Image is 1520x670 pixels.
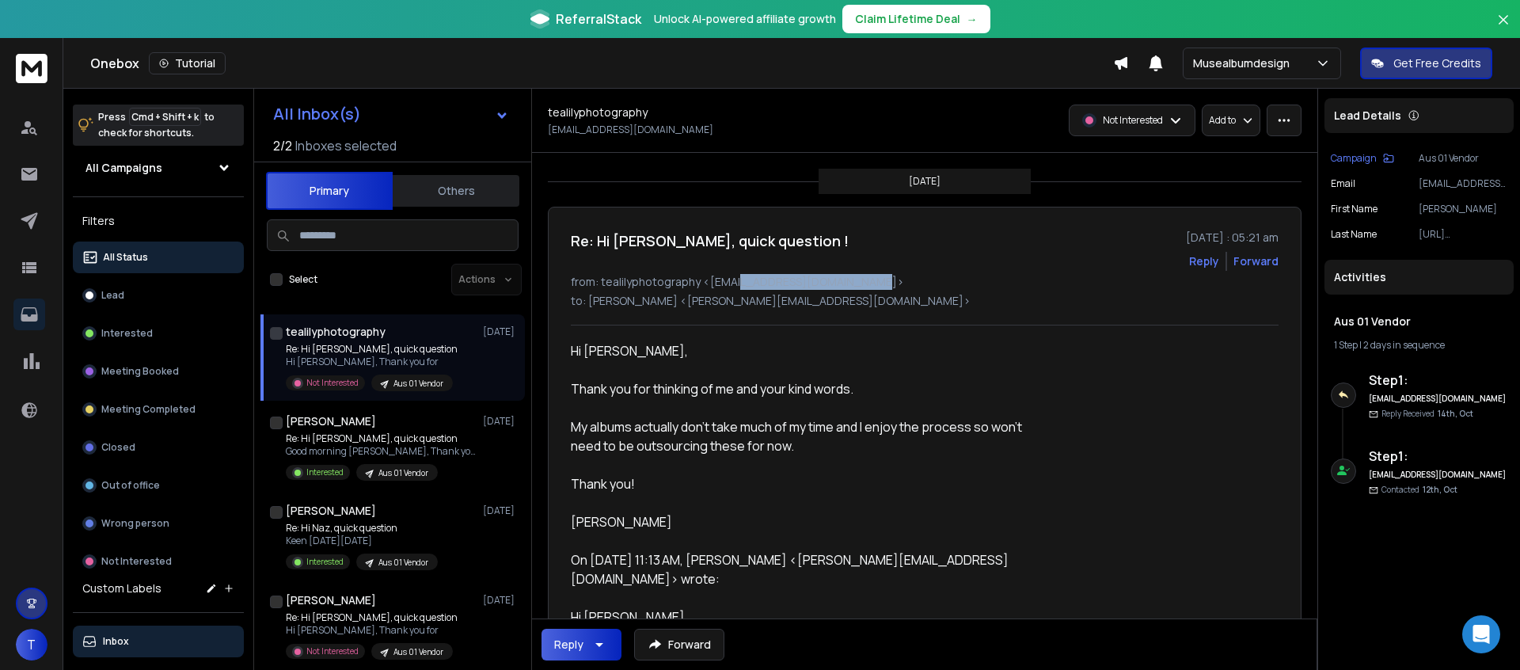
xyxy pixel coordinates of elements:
div: Onebox [90,52,1113,74]
h6: [EMAIL_ADDRESS][DOMAIN_NAME] [1369,469,1507,481]
h6: Step 1 : [1369,447,1507,466]
p: Meeting Completed [101,403,196,416]
div: Thank you for thinking of me and your kind words. [571,379,1033,398]
p: All Status [103,251,148,264]
p: Press to check for shortcuts. [98,109,215,141]
p: Not Interested [306,645,359,657]
p: Get Free Credits [1393,55,1481,71]
span: → [967,11,978,27]
p: Keen [DATE][DATE] [286,535,438,547]
p: [EMAIL_ADDRESS][DOMAIN_NAME] [1419,177,1507,190]
p: Wrong person [101,517,169,530]
p: Hi [PERSON_NAME], Thank you for [286,356,458,368]
p: Aus 01 Vendor [393,646,443,658]
p: Interested [306,466,344,478]
span: ReferralStack [556,10,641,29]
p: Hi [PERSON_NAME], Thank you for [286,624,458,637]
span: 2 days in sequence [1363,338,1445,352]
button: Meeting Booked [73,356,244,387]
p: Out of office [101,479,160,492]
button: All Campaigns [73,152,244,184]
div: Thank you! [571,474,1033,493]
p: Aus 01 Vendor [378,557,428,569]
p: Add to [1209,114,1236,127]
p: [PERSON_NAME] [1419,203,1507,215]
p: Lead Details [1334,108,1401,124]
h1: All Inbox(s) [273,106,361,122]
button: Inbox [73,626,244,657]
p: Campaign [1331,152,1377,165]
p: [DATE] [483,415,519,428]
span: 14th, Oct [1438,408,1473,419]
p: Interested [101,327,153,340]
button: T [16,629,47,660]
button: Others [393,173,519,208]
button: Campaign [1331,152,1394,165]
p: Unlock AI-powered affiliate growth [654,11,836,27]
p: Good morning [PERSON_NAME], Thank you [286,445,476,458]
span: Cmd + Shift + k [129,108,201,126]
label: Select [289,273,317,286]
span: 2 / 2 [273,136,292,155]
p: [DATE] [483,504,519,517]
div: Reply [554,637,583,653]
h1: Aus 01 Vendor [1334,314,1504,329]
button: Get Free Credits [1360,48,1492,79]
p: to: [PERSON_NAME] <[PERSON_NAME][EMAIL_ADDRESS][DOMAIN_NAME]> [571,293,1279,309]
div: | [1334,339,1504,352]
h1: All Campaigns [85,160,162,176]
p: Closed [101,441,135,454]
h6: [EMAIL_ADDRESS][DOMAIN_NAME] [1369,393,1507,405]
p: Not Interested [1103,114,1163,127]
p: Lead [101,289,124,302]
button: Tutorial [149,52,226,74]
h1: [PERSON_NAME] [286,592,376,608]
p: [DATE] [909,175,940,188]
button: Not Interested [73,546,244,577]
h1: Re: Hi [PERSON_NAME], quick question ! [571,230,849,252]
p: [DATE] [483,594,519,607]
p: [URL][DOMAIN_NAME] [1419,228,1507,241]
div: Hi [PERSON_NAME], [571,607,1033,626]
p: Aus 01 Vendor [378,467,428,479]
p: Re: Hi Naz, quick question [286,522,438,535]
p: Contacted [1381,484,1457,496]
span: 12th, Oct [1423,484,1457,495]
p: from: tealilyphotography <[EMAIL_ADDRESS][DOMAIN_NAME]> [571,274,1279,290]
button: Claim Lifetime Deal→ [842,5,990,33]
p: Last Name [1331,228,1377,241]
p: [EMAIL_ADDRESS][DOMAIN_NAME] [548,124,713,136]
h1: tealilyphotography [286,324,386,340]
p: [DATE] [483,325,519,338]
h1: tealilyphotography [548,105,648,120]
p: Reply Received [1381,408,1473,420]
button: Primary [266,172,393,210]
h1: [PERSON_NAME] [286,413,376,429]
p: Meeting Booked [101,365,179,378]
p: First Name [1331,203,1377,215]
button: Reply [1189,253,1219,269]
p: [DATE] : 05:21 am [1186,230,1279,246]
button: Interested [73,318,244,349]
h3: Filters [73,210,244,232]
button: All Inbox(s) [260,98,522,130]
button: Reply [541,629,621,660]
button: Meeting Completed [73,394,244,425]
button: Close banner [1493,10,1514,48]
p: Re: Hi [PERSON_NAME], quick question [286,611,458,624]
div: Open Intercom Messenger [1462,615,1500,653]
button: Forward [634,629,724,660]
div: Activities [1324,260,1514,295]
h1: [PERSON_NAME] [286,503,376,519]
h6: Step 1 : [1369,371,1507,390]
button: All Status [73,242,244,273]
p: Email [1331,177,1355,190]
div: My albums actually don’t take much of my time and I enjoy the process so won’t need to be outsour... [571,417,1033,455]
p: Not Interested [306,377,359,389]
button: Out of office [73,470,244,501]
h3: Inboxes selected [295,136,397,155]
button: Closed [73,432,244,463]
p: Inbox [103,635,129,648]
p: Aus 01 Vendor [1419,152,1507,165]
